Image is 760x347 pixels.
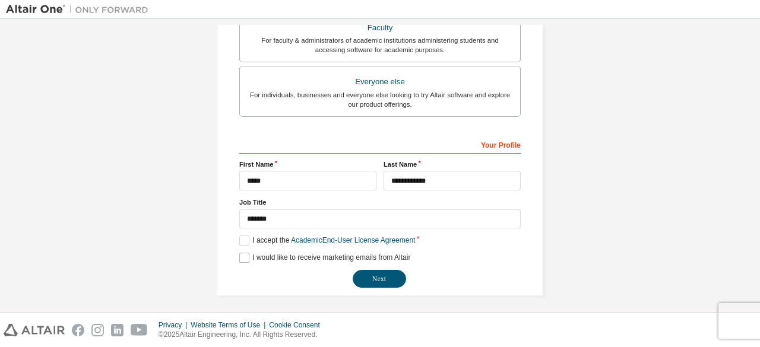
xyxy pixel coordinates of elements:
[91,324,104,336] img: instagram.svg
[384,160,521,169] label: Last Name
[191,320,269,330] div: Website Terms of Use
[247,90,513,109] div: For individuals, businesses and everyone else looking to try Altair software and explore our prod...
[247,74,513,90] div: Everyone else
[247,36,513,55] div: For faculty & administrators of academic institutions administering students and accessing softwa...
[131,324,148,336] img: youtube.svg
[239,235,415,246] label: I accept the
[353,270,406,288] button: Next
[111,324,123,336] img: linkedin.svg
[72,324,84,336] img: facebook.svg
[159,330,327,340] p: © 2025 Altair Engineering, Inc. All Rights Reserved.
[6,4,154,15] img: Altair One
[239,253,410,263] label: I would like to receive marketing emails from Altair
[4,324,65,336] img: altair_logo.svg
[269,320,327,330] div: Cookie Consent
[291,236,415,244] a: Academic End-User License Agreement
[239,160,376,169] label: First Name
[247,20,513,36] div: Faculty
[239,198,521,207] label: Job Title
[239,135,521,154] div: Your Profile
[159,320,191,330] div: Privacy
